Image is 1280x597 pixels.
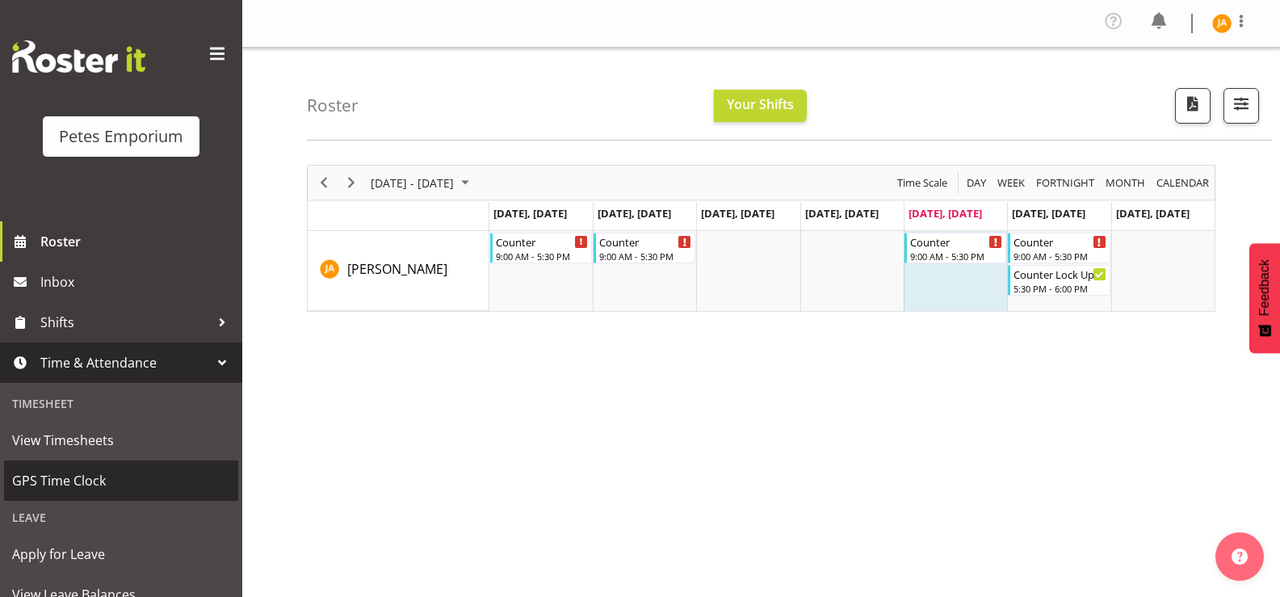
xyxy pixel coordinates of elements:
button: Timeline Week [995,173,1028,193]
a: Apply for Leave [4,534,238,574]
span: Month [1104,173,1147,193]
div: Jeseryl Armstrong"s event - Counter Begin From Tuesday, August 26, 2025 at 9:00:00 AM GMT+12:00 E... [594,233,695,263]
div: Jeseryl Armstrong"s event - Counter Begin From Monday, August 25, 2025 at 9:00:00 AM GMT+12:00 En... [490,233,592,263]
div: Counter [1014,233,1106,250]
div: Timesheet [4,387,238,420]
div: Jeseryl Armstrong"s event - Counter Lock Up Begin From Saturday, August 30, 2025 at 5:30:00 PM GM... [1008,265,1110,296]
a: View Timesheets [4,420,238,460]
td: Jeseryl Armstrong resource [308,231,489,311]
div: Counter Lock Up [1014,266,1106,282]
span: View Timesheets [12,428,230,452]
span: [DATE], [DATE] [1116,206,1190,221]
span: [DATE], [DATE] [805,206,879,221]
a: [PERSON_NAME] [347,259,447,279]
span: [DATE], [DATE] [598,206,671,221]
div: 9:00 AM - 5:30 PM [496,250,588,263]
button: Time Scale [895,173,951,193]
button: August 25 - 31, 2025 [368,173,476,193]
span: Fortnight [1034,173,1096,193]
button: Download a PDF of the roster according to the set date range. [1175,88,1211,124]
span: [DATE] - [DATE] [369,173,455,193]
img: Rosterit website logo [12,40,145,73]
div: Counter [599,233,691,250]
img: jeseryl-armstrong10788.jpg [1212,14,1232,33]
button: Fortnight [1034,173,1097,193]
span: [DATE], [DATE] [493,206,567,221]
div: Counter [496,233,588,250]
div: Petes Emporium [59,124,183,149]
span: calendar [1155,173,1211,193]
div: 9:00 AM - 5:30 PM [910,250,1002,263]
span: Feedback [1257,259,1272,316]
span: [DATE], [DATE] [701,206,774,221]
div: Next [338,166,365,200]
button: Filter Shifts [1223,88,1259,124]
span: Inbox [40,270,234,294]
button: Your Shifts [714,90,807,122]
img: help-xxl-2.png [1232,549,1248,565]
div: Jeseryl Armstrong"s event - Counter Begin From Saturday, August 30, 2025 at 9:00:00 AM GMT+12:00 ... [1008,233,1110,263]
div: 9:00 AM - 5:30 PM [599,250,691,263]
button: Timeline Day [964,173,989,193]
span: Time Scale [896,173,949,193]
button: Feedback - Show survey [1249,243,1280,353]
div: Previous [310,166,338,200]
h4: Roster [307,96,359,115]
span: Week [996,173,1026,193]
span: [DATE], [DATE] [909,206,982,221]
span: Apply for Leave [12,542,230,566]
button: Month [1154,173,1212,193]
span: [PERSON_NAME] [347,260,447,278]
button: Timeline Month [1103,173,1148,193]
a: GPS Time Clock [4,460,238,501]
span: Time & Attendance [40,351,210,375]
span: Shifts [40,310,210,334]
span: Your Shifts [727,95,794,113]
span: GPS Time Clock [12,469,230,493]
div: Counter [910,233,1002,250]
div: Jeseryl Armstrong"s event - Counter Begin From Friday, August 29, 2025 at 9:00:00 AM GMT+12:00 En... [904,233,1006,263]
span: Roster [40,229,234,254]
div: Timeline Week of August 29, 2025 [307,165,1215,312]
div: Leave [4,501,238,534]
span: Day [965,173,988,193]
table: Timeline Week of August 29, 2025 [489,231,1215,311]
span: [DATE], [DATE] [1012,206,1085,221]
div: 9:00 AM - 5:30 PM [1014,250,1106,263]
div: 5:30 PM - 6:00 PM [1014,282,1106,295]
button: Next [341,173,363,193]
button: Previous [313,173,335,193]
